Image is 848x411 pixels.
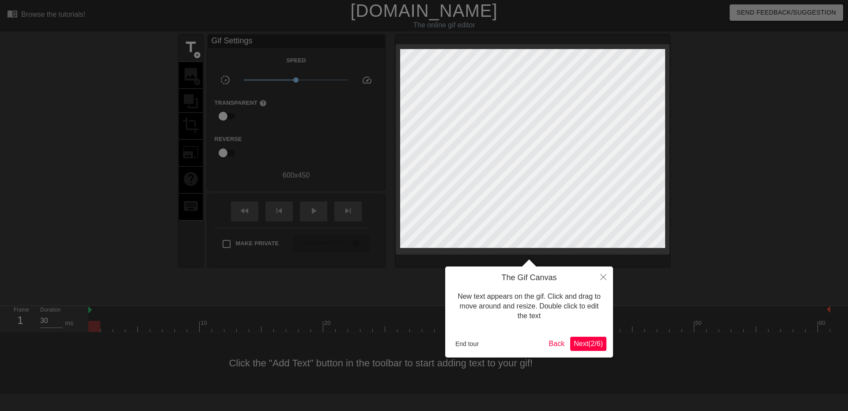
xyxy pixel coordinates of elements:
button: Next [570,337,606,351]
button: End tour [452,337,482,350]
div: New text appears on the gif. Click and drag to move around and resize. Double click to edit the text [452,283,606,330]
h4: The Gif Canvas [452,273,606,283]
button: Close [594,266,613,287]
button: Back [545,337,568,351]
span: Next ( 2 / 6 ) [574,340,603,347]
